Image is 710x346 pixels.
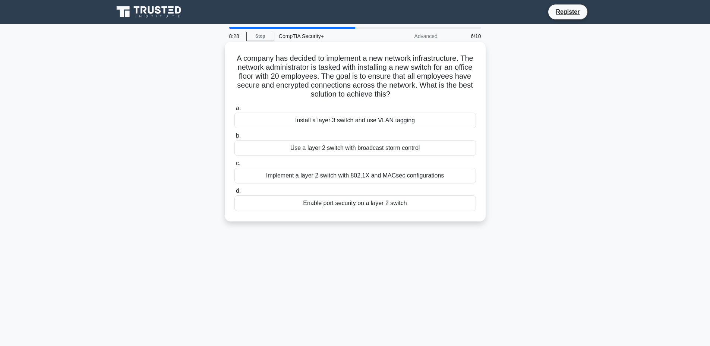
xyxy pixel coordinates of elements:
div: Enable port security on a layer 2 switch [234,195,476,211]
span: b. [236,132,241,139]
a: Stop [246,32,274,41]
a: Register [551,7,584,16]
div: Advanced [377,29,442,44]
div: 8:28 [225,29,246,44]
span: c. [236,160,240,166]
div: Install a layer 3 switch and use VLAN tagging [234,113,476,128]
span: d. [236,188,241,194]
div: Implement a layer 2 switch with 802.1X and MACsec configurations [234,168,476,183]
div: 6/10 [442,29,486,44]
div: Use a layer 2 switch with broadcast storm control [234,140,476,156]
div: CompTIA Security+ [274,29,377,44]
h5: A company has decided to implement a new network infrastructure. The network administrator is tas... [234,54,477,99]
span: a. [236,105,241,111]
